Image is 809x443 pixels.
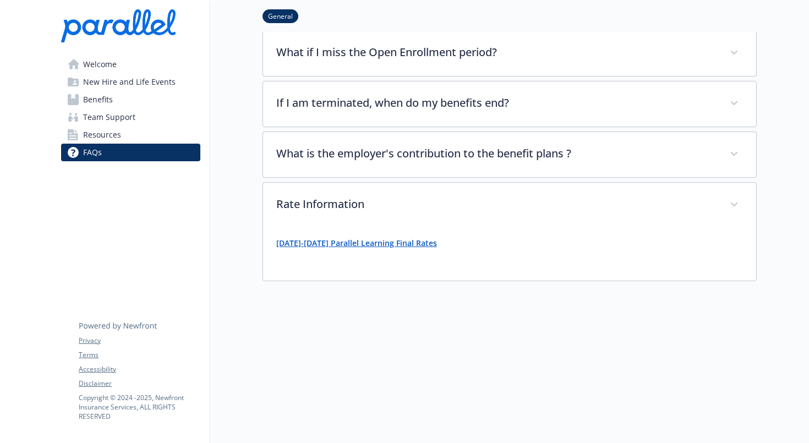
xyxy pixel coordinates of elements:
span: New Hire and Life Events [83,73,176,91]
div: Rate Information [263,228,756,281]
a: FAQs [61,144,200,161]
p: What is the employer's contribution to the benefit plans ? [276,145,717,162]
div: What is the employer's contribution to the benefit plans ? [263,132,756,177]
span: Benefits [83,91,113,108]
a: Disclaimer [79,379,200,389]
a: Terms [79,350,200,360]
span: Team Support [83,108,135,126]
p: Copyright © 2024 - 2025 , Newfront Insurance Services, ALL RIGHTS RESERVED [79,393,200,421]
div: What if I miss the Open Enrollment period? [263,31,756,76]
a: Benefits [61,91,200,108]
a: General [263,10,298,21]
p: What if I miss the Open Enrollment period? [276,44,717,61]
span: Welcome [83,56,117,73]
a: Privacy [79,336,200,346]
a: [DATE]-[DATE] Parallel Learning Final Rates [276,238,437,248]
a: Accessibility [79,364,200,374]
a: Welcome [61,56,200,73]
a: Resources [61,126,200,144]
span: Resources [83,126,121,144]
a: Team Support [61,108,200,126]
a: New Hire and Life Events [61,73,200,91]
span: FAQs [83,144,102,161]
p: Rate Information [276,196,717,212]
p: If I am terminated, when do my benefits end? [276,95,717,111]
div: Rate Information [263,183,756,228]
div: If I am terminated, when do my benefits end? [263,81,756,127]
